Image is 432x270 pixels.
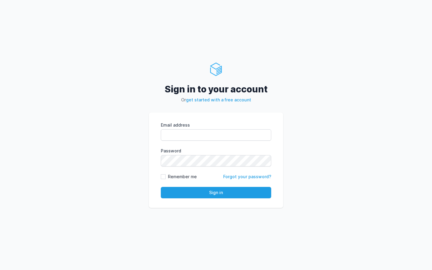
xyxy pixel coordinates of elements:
button: Sign in [161,187,271,198]
label: Password [161,148,271,154]
a: get started with a free account [186,97,251,102]
p: Or [149,97,283,103]
img: ServerAuth [209,62,223,76]
label: Remember me [168,174,197,180]
h2: Sign in to your account [149,84,283,94]
label: Email address [161,122,271,128]
a: Forgot your password? [223,174,271,179]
